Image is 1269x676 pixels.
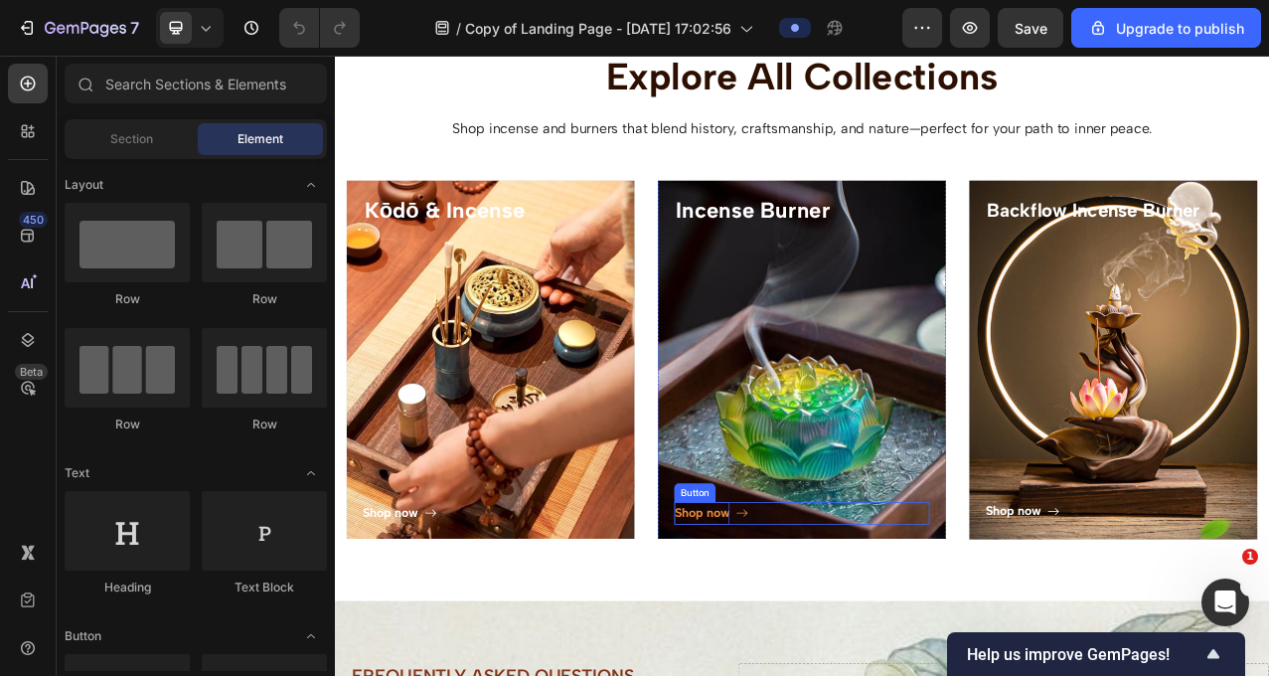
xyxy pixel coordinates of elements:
span: Help us improve GemPages! [967,645,1201,664]
h3: Kōdō & Incense [36,177,362,217]
div: Text Block [202,579,327,596]
span: Element [238,130,283,148]
button: Save [998,8,1063,48]
span: Save [1015,20,1047,37]
span: Section [110,130,153,148]
div: 450 [19,212,48,228]
span: Toggle open [295,457,327,489]
div: Row [65,416,190,433]
h3: Backflow Incense Burner [831,180,1157,215]
span: Copy of Landing Page - [DATE] 17:02:56 [465,18,731,39]
iframe: Intercom live chat [1201,579,1249,626]
div: Beta [15,364,48,380]
input: Search Sections & Elements [65,64,327,103]
div: Row [202,290,327,308]
span: / [456,18,461,39]
button: 7 [8,8,148,48]
div: Shop now [433,570,504,598]
div: Button [437,549,482,567]
div: Undo/Redo [279,8,360,48]
p: Shop incense and burners that blend history, craftsmanship, and nature—perfect for your path to i... [17,77,1176,108]
span: Toggle open [295,620,327,652]
span: Button [65,627,101,645]
p: 7 [130,16,139,40]
a: Shop now [433,570,528,598]
a: Shop now [831,568,925,596]
span: Text [65,464,89,482]
iframe: Design area [335,56,1269,676]
span: Layout [65,176,103,194]
h3: Incense Burner [433,177,759,217]
div: Shop now [831,568,901,596]
div: Shop now [36,570,106,598]
button: Upgrade to publish [1071,8,1261,48]
span: Toggle open [295,169,327,201]
div: Upgrade to publish [1088,18,1244,39]
div: Heading [65,579,190,596]
a: Shop now [36,570,130,598]
div: Row [65,290,190,308]
button: Show survey - Help us improve GemPages! [967,642,1225,666]
span: 1 [1242,549,1258,565]
div: Row [202,416,327,433]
